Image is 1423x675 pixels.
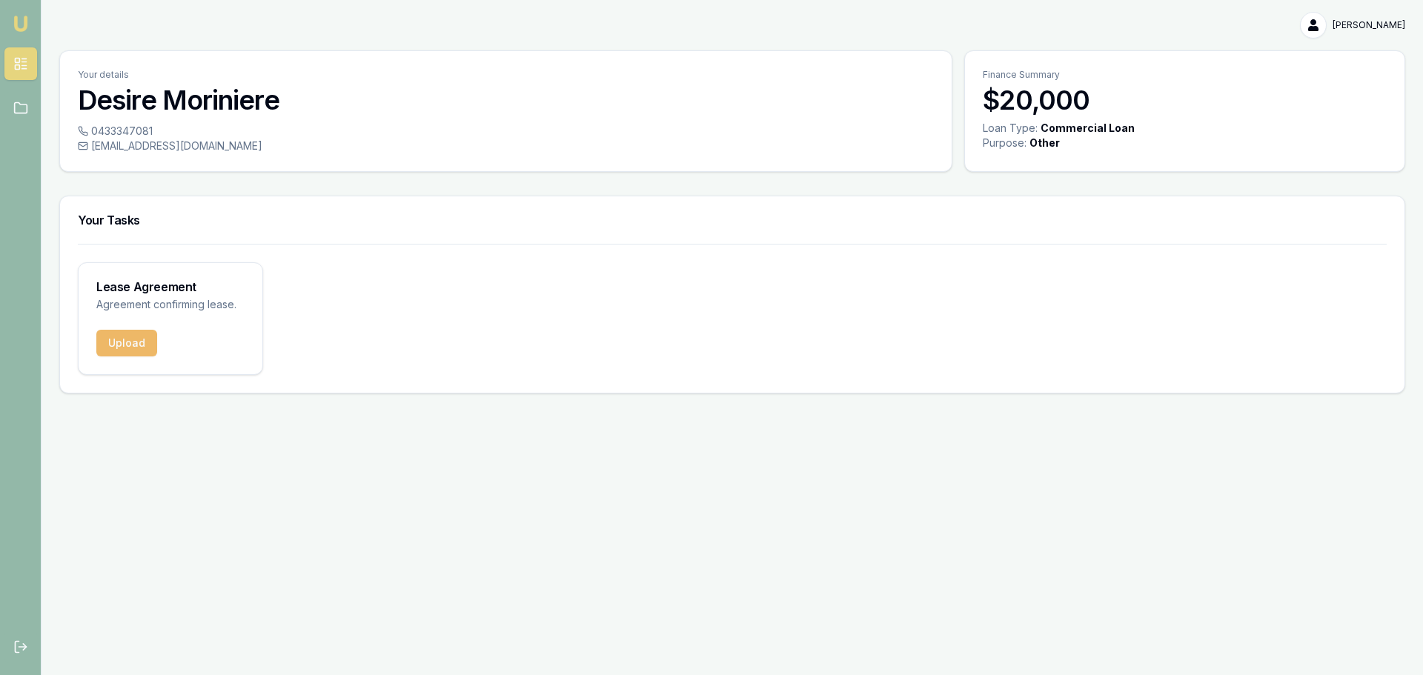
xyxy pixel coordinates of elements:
h3: Your Tasks [78,214,1387,226]
div: Commercial Loan [1041,121,1135,136]
p: Your details [78,69,934,81]
div: Other [1029,136,1060,150]
p: Finance Summary [983,69,1387,81]
span: [EMAIL_ADDRESS][DOMAIN_NAME] [91,139,262,153]
p: Agreement confirming lease. [96,297,245,312]
span: 0433347081 [91,124,153,139]
div: Purpose: [983,136,1026,150]
div: Loan Type: [983,121,1038,136]
h3: Lease Agreement [96,281,245,293]
h3: $20,000 [983,85,1387,115]
span: [PERSON_NAME] [1333,19,1405,31]
button: Upload [96,330,157,356]
img: emu-icon-u.png [12,15,30,33]
h3: Desire Moriniere [78,85,934,115]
